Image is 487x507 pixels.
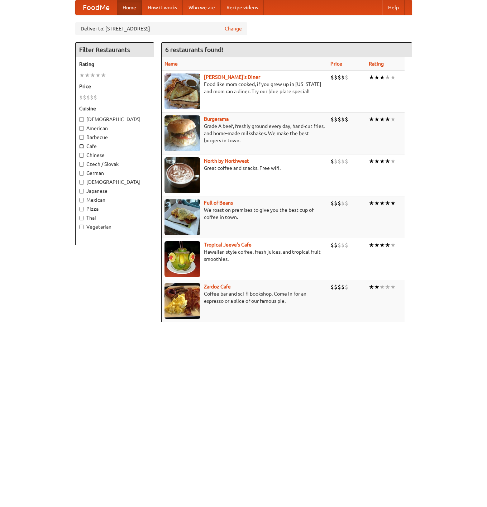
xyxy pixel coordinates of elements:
[334,157,338,165] li: $
[385,199,390,207] li: ★
[330,73,334,81] li: $
[338,241,341,249] li: $
[385,283,390,291] li: ★
[345,73,348,81] li: $
[164,290,325,305] p: Coffee bar and sci-fi bookshop. Come in for an espresso or a slice of our famous pie.
[369,199,374,207] li: ★
[79,71,85,79] li: ★
[341,283,345,291] li: $
[204,158,249,164] b: North by Northwest
[79,152,150,159] label: Chinese
[164,206,325,221] p: We roast on premises to give you the best cup of coffee in town.
[79,198,84,202] input: Mexican
[183,0,221,15] a: Who we are
[79,214,150,221] label: Thai
[79,125,150,132] label: American
[390,115,396,123] li: ★
[164,115,200,151] img: burgerama.jpg
[90,71,95,79] li: ★
[76,43,154,57] h4: Filter Restaurants
[101,71,106,79] li: ★
[79,134,150,141] label: Barbecue
[204,242,252,248] a: Tropical Jeeve's Cafe
[95,71,101,79] li: ★
[379,115,385,123] li: ★
[374,283,379,291] li: ★
[76,0,117,15] a: FoodMe
[142,0,183,15] a: How it works
[79,94,83,101] li: $
[83,94,86,101] li: $
[369,73,374,81] li: ★
[79,105,150,112] h5: Cuisine
[369,115,374,123] li: ★
[369,61,384,67] a: Rating
[345,199,348,207] li: $
[86,94,90,101] li: $
[79,178,150,186] label: [DEMOGRAPHIC_DATA]
[379,73,385,81] li: ★
[390,199,396,207] li: ★
[379,241,385,249] li: ★
[379,157,385,165] li: ★
[390,241,396,249] li: ★
[385,73,390,81] li: ★
[338,73,341,81] li: $
[79,180,84,185] input: [DEMOGRAPHIC_DATA]
[338,199,341,207] li: $
[164,199,200,235] img: beans.jpg
[79,116,150,123] label: [DEMOGRAPHIC_DATA]
[345,157,348,165] li: $
[204,74,260,80] a: [PERSON_NAME]'s Diner
[334,241,338,249] li: $
[369,157,374,165] li: ★
[204,200,233,206] b: Full of Beans
[330,115,334,123] li: $
[374,73,379,81] li: ★
[390,157,396,165] li: ★
[79,171,84,176] input: German
[79,144,84,149] input: Cafe
[85,71,90,79] li: ★
[79,189,84,193] input: Japanese
[221,0,264,15] a: Recipe videos
[117,0,142,15] a: Home
[90,94,94,101] li: $
[374,199,379,207] li: ★
[330,241,334,249] li: $
[334,199,338,207] li: $
[204,284,231,290] b: Zardoz Cafe
[330,61,342,67] a: Price
[204,116,229,122] a: Burgerama
[345,241,348,249] li: $
[374,157,379,165] li: ★
[341,73,345,81] li: $
[369,241,374,249] li: ★
[79,223,150,230] label: Vegetarian
[79,207,84,211] input: Pizza
[345,115,348,123] li: $
[94,94,97,101] li: $
[338,115,341,123] li: $
[341,115,345,123] li: $
[385,115,390,123] li: ★
[341,241,345,249] li: $
[79,216,84,220] input: Thai
[379,199,385,207] li: ★
[79,161,150,168] label: Czech / Slovak
[164,283,200,319] img: zardoz.jpg
[79,187,150,195] label: Japanese
[382,0,405,15] a: Help
[165,46,223,53] ng-pluralize: 6 restaurants found!
[369,283,374,291] li: ★
[341,157,345,165] li: $
[79,143,150,150] label: Cafe
[374,115,379,123] li: ★
[79,135,84,140] input: Barbecue
[164,123,325,144] p: Grade A beef, freshly ground every day, hand-cut fries, and home-made milkshakes. We make the bes...
[79,153,84,158] input: Chinese
[379,283,385,291] li: ★
[164,241,200,277] img: jeeves.jpg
